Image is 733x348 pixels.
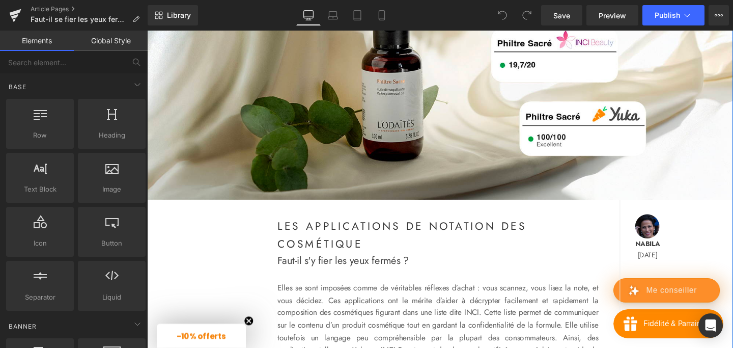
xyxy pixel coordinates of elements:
[296,5,321,25] a: Desktop
[8,82,27,92] span: Base
[517,5,537,25] button: Redo
[137,234,275,250] span: Faut-il s'y fier les yeux fermés ?
[345,5,370,25] a: Tablet
[148,5,198,25] a: New Library
[31,5,148,13] a: Article Pages
[9,292,71,303] span: Separator
[167,11,191,20] span: Library
[137,197,399,232] strong: Les applications de notation des cosmétique
[642,5,704,25] button: Publish
[8,322,38,331] span: Banner
[81,184,143,195] span: Image
[492,5,513,25] button: Undo
[655,11,680,19] span: Publish
[513,219,539,229] strong: NABILA
[81,238,143,249] span: Button
[698,313,723,338] div: Open Intercom Messenger
[9,184,71,195] span: Text Block
[553,10,570,21] span: Save
[9,130,71,141] span: Row
[81,130,143,141] span: Heading
[586,5,638,25] a: Preview
[505,230,547,242] p: [DATE]
[599,10,626,21] span: Preview
[370,5,394,25] a: Mobile
[74,31,148,51] a: Global Style
[31,15,128,23] span: Faut-il se fier les yeux fermés aux applications de notation des cosmétiques ?
[321,5,345,25] a: Laptop
[9,238,71,249] span: Icon
[81,292,143,303] span: Liquid
[32,8,105,23] span: Fidélité & Parrainage
[709,5,729,25] button: More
